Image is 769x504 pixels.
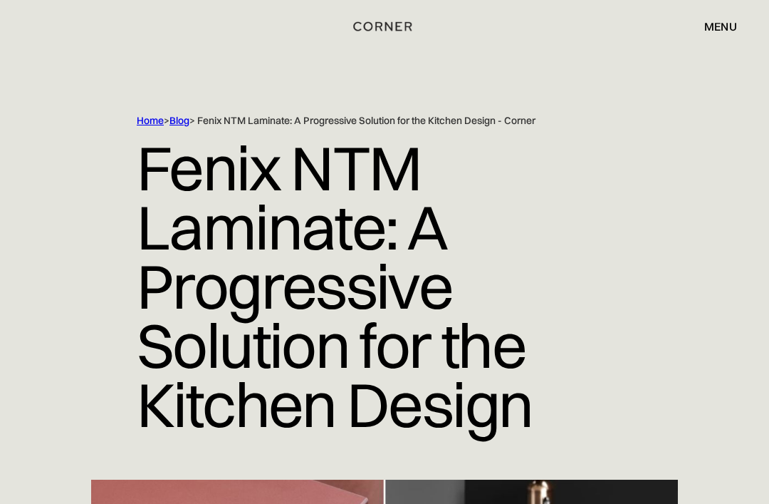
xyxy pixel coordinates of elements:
a: Home [137,114,164,127]
div: > > Fenix NTM Laminate: A Progressive Solution for the Kitchen Design - Corner [137,114,632,128]
div: menu [690,14,737,38]
div: menu [704,21,737,32]
a: Blog [169,114,189,127]
h1: Fenix NTM Laminate: A Progressive Solution for the Kitchen Design [137,128,632,446]
a: home [347,17,422,36]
